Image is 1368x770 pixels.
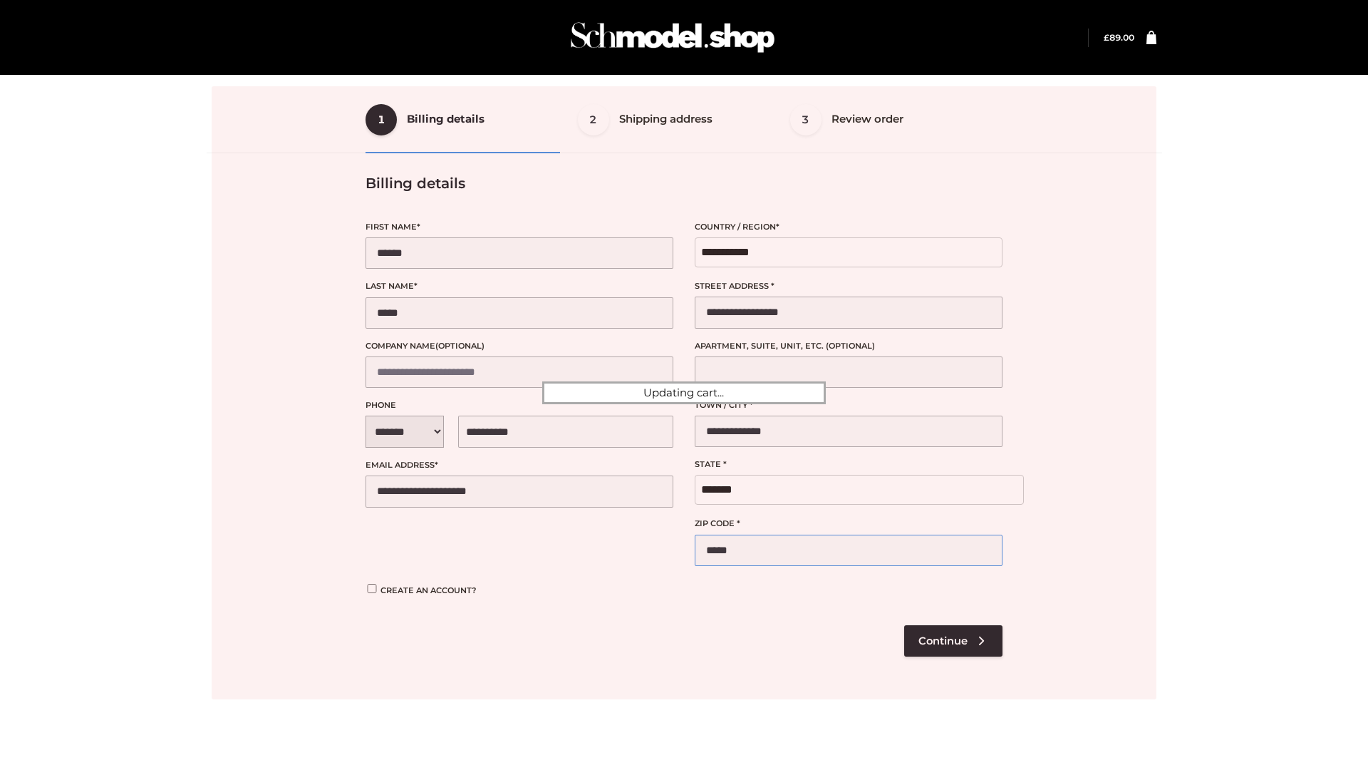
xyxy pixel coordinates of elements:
div: Updating cart... [542,381,826,404]
bdi: 89.00 [1104,32,1134,43]
img: Schmodel Admin 964 [566,9,779,66]
a: £89.00 [1104,32,1134,43]
span: £ [1104,32,1109,43]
